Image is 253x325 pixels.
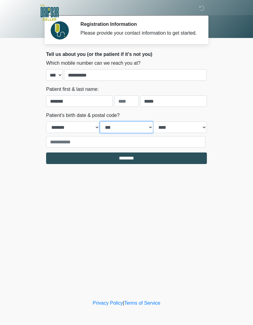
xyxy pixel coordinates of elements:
[123,300,124,306] a: |
[124,300,160,306] a: Terms of Service
[93,300,123,306] a: Privacy Policy
[46,51,207,57] h2: Tell us about you (or the patient if it's not you)
[80,29,198,37] div: Please provide your contact information to get started.
[51,21,69,39] img: Agent Avatar
[46,112,120,119] label: Patient's birth date & postal code?
[40,5,59,21] img: The DRIPBaR - Keller Logo
[46,60,140,67] label: Which mobile number can we reach you at?
[46,86,99,93] label: Patient first & last name:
